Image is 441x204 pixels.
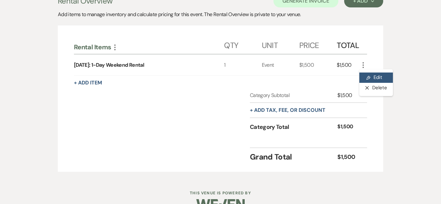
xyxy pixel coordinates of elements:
div: $1,500 [337,92,359,99]
div: Unit [262,34,299,54]
div: Qty [224,34,262,54]
div: Total [337,34,359,54]
div: Grand Total [250,151,337,163]
div: Category Total [250,123,337,131]
div: $1,500 [337,123,359,131]
div: Price [299,34,337,54]
button: Delete [359,83,393,93]
div: $1,500 [299,54,337,75]
div: 1 [224,54,262,75]
button: + Add Item [74,80,102,85]
button: Edit [359,73,393,83]
div: Category Subtotal [250,92,337,99]
div: $1,500 [337,54,359,75]
div: $1,500 [337,153,359,161]
div: Add items to manage inventory and calculate pricing for this event. The Rental Overview is privat... [58,11,383,18]
div: Rental Items [74,43,224,51]
button: + Add tax, fee, or discount [250,108,325,113]
div: [DATE]: 1-Day Weekend Rental [74,61,144,69]
div: Event [262,54,299,75]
